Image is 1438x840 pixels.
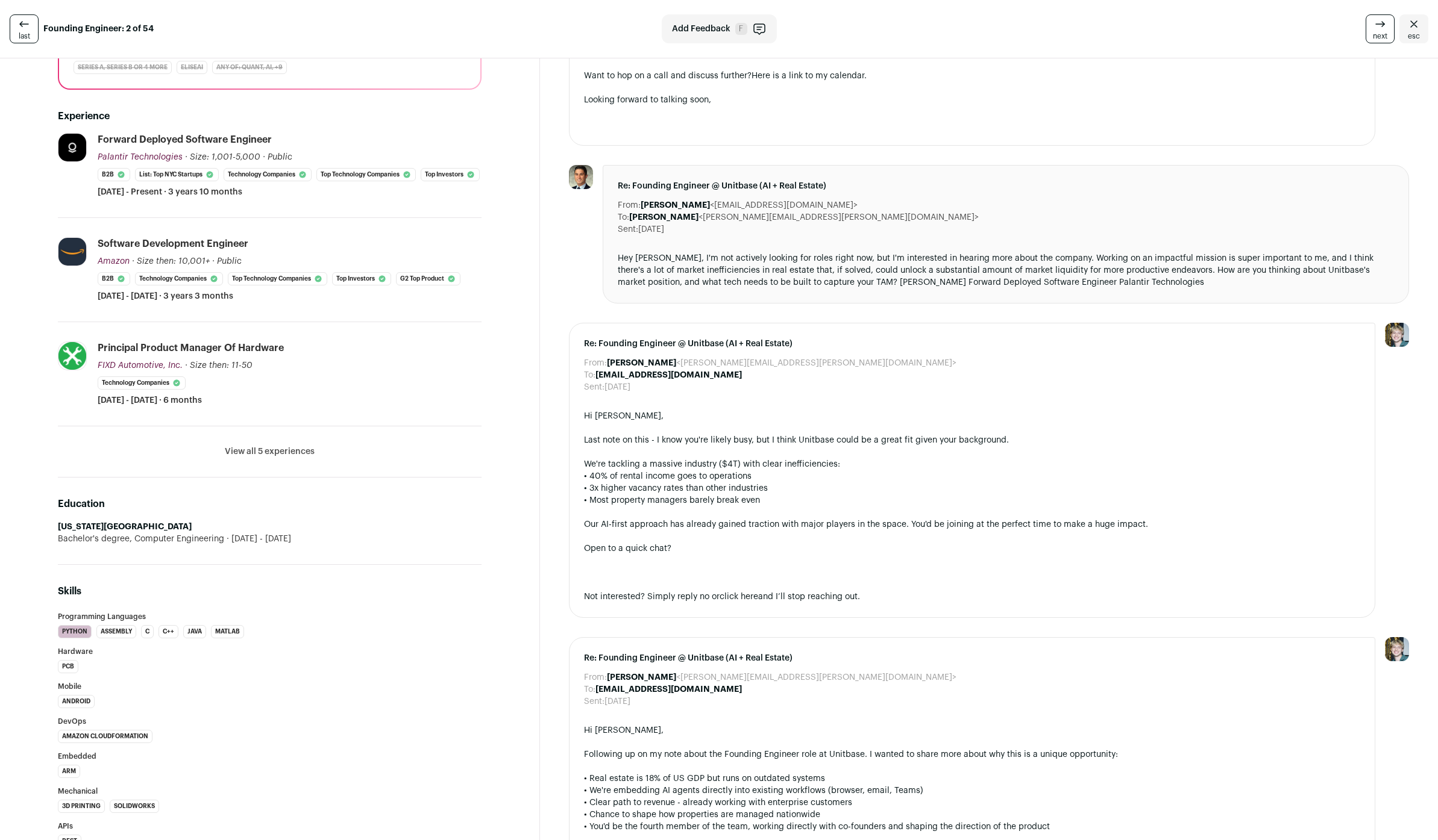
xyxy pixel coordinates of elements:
img: 79a74b7fdb83fad1868aef8a89a367e344546ea0480d901c6b3a81135cf7604f.jpg [58,134,86,161]
dd: [DATE] [638,223,664,235]
b: [EMAIL_ADDRESS][DOMAIN_NAME] [595,371,742,379]
h3: Mobile [58,683,482,690]
span: · [212,255,215,267]
div: • Chance to shape how properties are managed nationwide [584,809,1360,821]
a: next [1366,14,1395,43]
span: [DATE] - [DATE] · 3 years 3 months [98,290,233,302]
button: View all 5 experiences [225,446,315,458]
div: Following up on my note about the Founding Engineer role at Unitbase. I wanted to share more abou... [584,748,1360,761]
li: PCB [58,660,78,673]
h3: Programming Languages [58,613,482,620]
div: Not interested? Simply reply no or and I’ll stop reaching out. [584,591,1360,603]
span: Public [268,153,292,161]
a: click here [720,593,758,601]
h3: Embedded [58,753,482,760]
dt: Sent: [618,223,638,235]
img: 0408319e5b5a5d31d367c6feb913c7c149abe0ae3e6bb50a9613f46cff9a2da8.jpg [569,165,593,189]
div: Bachelor's degree, Computer Engineering [58,533,482,545]
h3: Mechanical [58,788,482,795]
div: Software Development Engineer [98,237,248,250]
h2: Skills [58,584,482,599]
li: Assembly [96,625,136,638]
li: MATLAB [211,625,244,638]
a: last [10,14,39,43]
h3: Hardware [58,648,482,655]
li: SolidWorks [110,800,159,813]
strong: Founding Engineer: 2 of 54 [43,23,154,35]
span: [DATE] - Present · 3 years 10 months [98,186,242,198]
div: Last note on this - I know you're likely busy, but I think Unitbase could be a great fit given yo... [584,434,1360,446]
span: esc [1408,31,1420,41]
dt: From: [618,199,641,211]
a: Close [1399,14,1428,43]
div: • Clear path to revenue - already working with enterprise customers [584,797,1360,809]
b: [PERSON_NAME] [629,213,699,222]
span: Add Feedback [672,23,730,35]
dt: To: [584,369,595,381]
div: Hi [PERSON_NAME], [584,410,1360,422]
div: Open to a quick chat? [584,543,1360,555]
li: ARM [58,765,80,778]
dd: <[PERSON_NAME][EMAIL_ADDRESS][PERSON_NAME][DOMAIN_NAME]> [629,211,979,223]
div: Want to hop on a call and discuss further? . [584,70,1360,82]
li: Top Technology Companies [228,272,327,285]
img: 6494470-medium_jpg [1385,637,1409,661]
div: Hey [PERSON_NAME], I'm not actively looking for roles right now, but I'm interested in hearing mo... [618,252,1394,288]
div: We're tackling a massive industry ($4T) with clear inefficiencies: [584,458,1360,470]
li: Android [58,695,95,708]
span: Re: Founding Engineer @ Unitbase (AI + Real Estate) [618,180,1394,192]
span: next [1373,31,1387,41]
li: Python [58,625,92,638]
button: Add Feedback F [662,14,777,43]
a: Here is a link to my calendar [752,72,864,80]
span: Palantir Technologies [98,153,183,161]
h2: Experience [58,109,482,123]
b: [PERSON_NAME] [607,359,676,367]
li: Technology Companies [135,272,223,285]
span: · Size then: 10,001+ [132,257,210,266]
dd: <[PERSON_NAME][EMAIL_ADDRESS][PERSON_NAME][DOMAIN_NAME]> [607,671,956,683]
div: Our AI-first approach has already gained traction with major players in the space. You'd be joini... [584,518,1360,530]
h3: APIs [58,823,482,830]
span: [DATE] - [DATE] [224,533,291,545]
b: [PERSON_NAME] [607,673,676,682]
dt: Sent: [584,381,604,393]
span: · Size: 1,001-5,000 [185,153,260,161]
dt: From: [584,671,607,683]
dd: [DATE] [604,381,630,393]
li: Top Investors [332,272,391,285]
dd: <[PERSON_NAME][EMAIL_ADDRESS][PERSON_NAME][DOMAIN_NAME]> [607,357,956,369]
div: Principal Product Manager of Hardware [98,341,284,355]
li: List: Top NYC Startups [135,168,219,181]
span: F [735,23,747,35]
b: [EMAIL_ADDRESS][DOMAIN_NAME] [595,685,742,694]
span: Amazon [98,257,130,266]
dt: To: [584,683,595,695]
div: Forward Deployed Software Engineer [98,133,272,146]
li: 3D Printing [58,800,105,813]
li: Java [183,625,206,638]
li: C [141,625,154,638]
div: • 3x higher vacancy rates than other industries [584,482,1360,494]
dd: [DATE] [604,695,630,708]
b: [PERSON_NAME] [641,201,710,210]
strong: [US_STATE][GEOGRAPHIC_DATA] [58,523,192,531]
li: Top Technology Companies [316,168,416,181]
li: B2B [98,272,130,285]
li: C++ [159,625,178,638]
span: · [263,151,265,163]
div: • 40% of rental income goes to operations [584,470,1360,482]
h3: DevOps [58,718,482,725]
div: • Real estate is 18% of US GDP but runs on outdated systems [584,773,1360,785]
div: Any of: quant, AI, +9 [212,61,287,74]
li: Top Investors [421,168,480,181]
div: Looking forward to talking soon, [584,94,1360,106]
div: EliseAI [177,61,207,74]
div: • Most property managers barely break even [584,494,1360,506]
li: Technology Companies [98,376,186,390]
span: last [19,31,30,41]
div: Hi [PERSON_NAME], [584,724,1360,736]
div: • We're embedding AI agents directly into existing workflows (browser, email, Teams) [584,785,1360,797]
span: Re: Founding Engineer @ Unitbase (AI + Real Estate) [584,652,1360,664]
h2: Education [58,497,482,511]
